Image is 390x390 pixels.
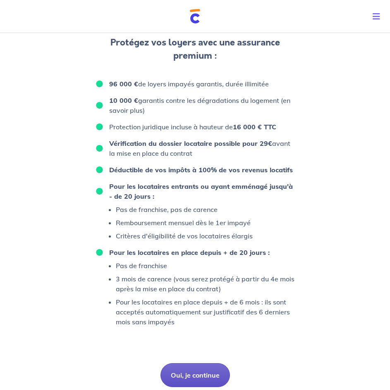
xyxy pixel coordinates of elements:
p: Pour les locataires en place depuis + de 6 mois : ils sont acceptés automatiquement sur justifica... [116,297,294,327]
p: Protection juridique incluse à hauteur de [109,122,276,132]
strong: 96 000 € [109,80,138,88]
p: Pas de franchise [116,261,294,271]
p: avant la mise en place du contrat [109,138,294,158]
button: Oui, je continue [160,363,230,387]
p: Remboursement mensuel dès le 1er impayé [116,218,253,228]
strong: Pour les locataires entrants ou ayant emménagé jusqu'à - de 20 jours : [109,182,293,200]
p: garantis contre les dégradations du logement (en savoir plus) [109,95,294,115]
p: Pas de franchise, pas de carence [116,205,253,214]
img: Cautioneo [190,9,200,24]
p: de loyers impayés garantis, durée illimitée [109,79,269,89]
strong: Déductible de vos impôts à 100% de vos revenus locatifs [109,166,293,174]
strong: 16 000 € TTC [233,123,276,131]
button: Toggle navigation [366,6,390,27]
p: Critères d'éligibilité de vos locataires élargis [116,231,253,241]
strong: Vérification du dossier locataire possible pour 29€ [109,139,272,147]
strong: 10 000 € [109,96,138,105]
p: 3 mois de carence (vous serez protégé à partir du 4e mois après la mise en place du contrat) [116,274,294,294]
strong: Pour les locataires en place depuis + de 20 jours : [109,248,270,257]
p: Protégez vos loyers avec une assurance premium : [96,36,294,62]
